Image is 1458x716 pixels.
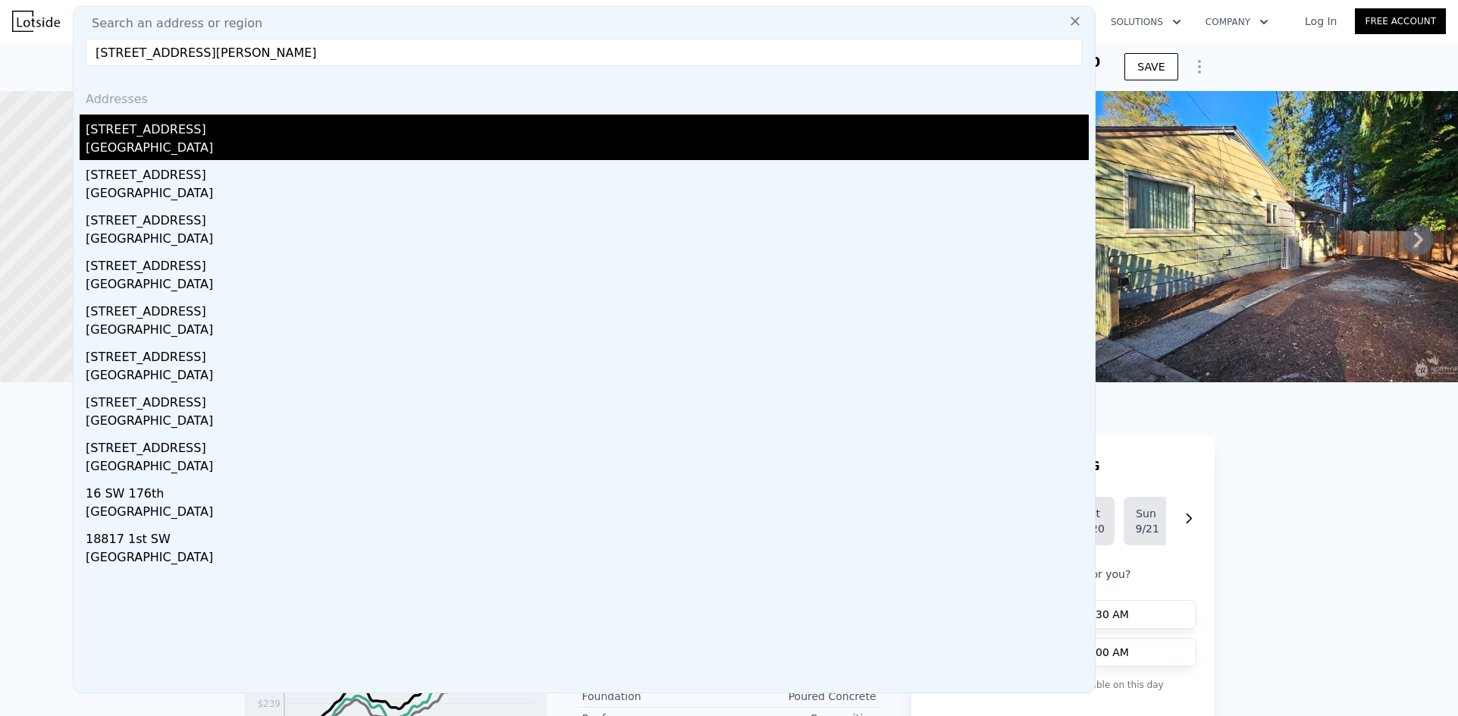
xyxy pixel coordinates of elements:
[1099,8,1193,36] button: Solutions
[86,457,1089,479] div: [GEOGRAPHIC_DATA]
[86,342,1089,366] div: [STREET_ADDRESS]
[86,297,1089,321] div: [STREET_ADDRESS]
[86,503,1089,524] div: [GEOGRAPHIC_DATA]
[86,321,1089,342] div: [GEOGRAPHIC_DATA]
[729,689,876,704] div: Poured Concrete
[1193,8,1281,36] button: Company
[1124,497,1169,545] button: Sun9/21
[86,230,1089,251] div: [GEOGRAPHIC_DATA]
[1081,521,1102,536] div: 9/20
[86,139,1089,160] div: [GEOGRAPHIC_DATA]
[86,184,1089,206] div: [GEOGRAPHIC_DATA]
[86,275,1089,297] div: [GEOGRAPHIC_DATA]
[86,479,1089,503] div: 16 SW 176th
[257,699,281,709] tspan: $239
[86,115,1089,139] div: [STREET_ADDRESS]
[86,433,1089,457] div: [STREET_ADDRESS]
[12,11,60,32] img: Lotside
[582,689,729,704] div: Foundation
[86,548,1089,570] div: [GEOGRAPHIC_DATA]
[80,14,262,33] span: Search an address or region
[86,366,1089,388] div: [GEOGRAPHIC_DATA]
[86,524,1089,548] div: 18817 1st SW
[86,39,1083,66] input: Enter an address, city, region, neighborhood or zip code
[1355,8,1446,34] a: Free Account
[86,388,1089,412] div: [STREET_ADDRESS]
[80,78,1089,115] div: Addresses
[86,160,1089,184] div: [STREET_ADDRESS]
[1136,521,1157,536] div: 9/21
[86,251,1089,275] div: [STREET_ADDRESS]
[86,412,1089,433] div: [GEOGRAPHIC_DATA]
[1184,52,1215,82] button: Show Options
[1124,53,1177,80] button: SAVE
[86,206,1089,230] div: [STREET_ADDRESS]
[1287,14,1355,29] a: Log In
[1136,506,1157,521] div: Sun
